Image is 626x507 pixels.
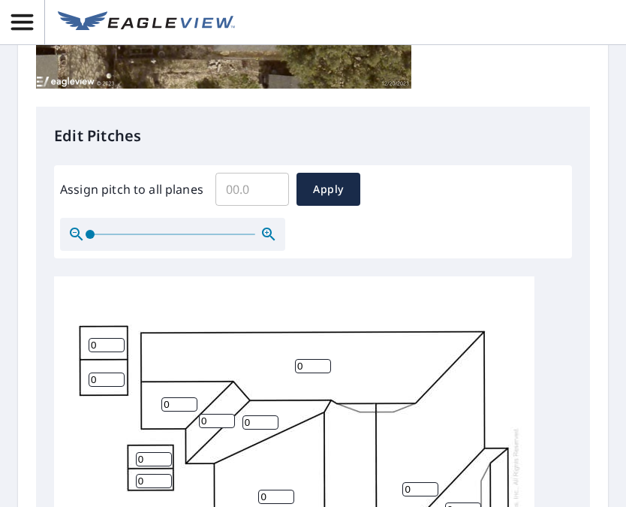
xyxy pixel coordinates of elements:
[60,180,203,198] label: Assign pitch to all planes
[308,180,348,199] span: Apply
[54,125,572,147] p: Edit Pitches
[58,11,235,34] img: EV Logo
[215,168,289,210] input: 00.0
[296,173,360,206] button: Apply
